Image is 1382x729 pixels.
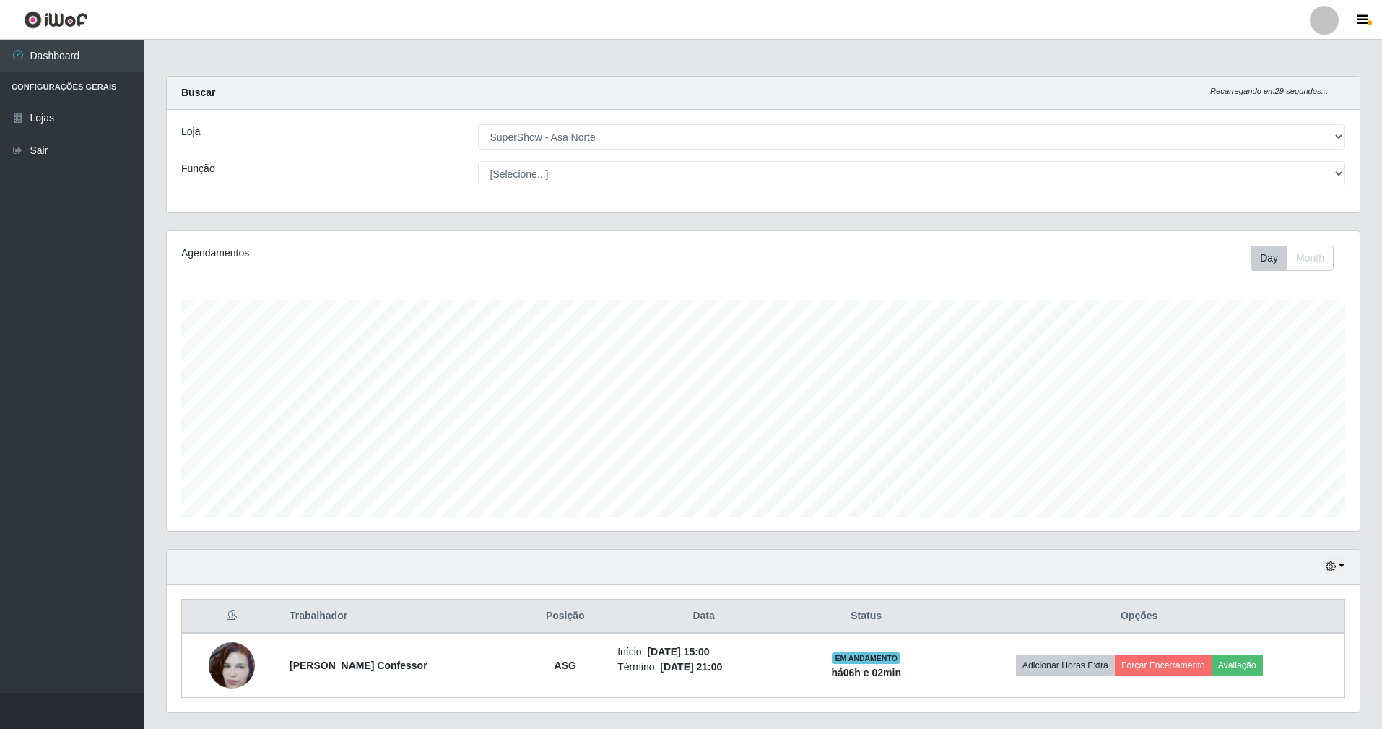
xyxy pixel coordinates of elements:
[209,624,255,707] img: 1753985413727.jpeg
[1210,87,1328,95] i: Recarregando em 29 segundos...
[647,646,709,657] time: [DATE] 15:00
[1212,655,1263,676] button: Avaliação
[1251,246,1287,271] button: Day
[181,161,215,176] label: Função
[521,600,609,634] th: Posição
[660,661,722,673] time: [DATE] 21:00
[617,644,790,660] li: Início:
[24,11,88,29] img: CoreUI Logo
[832,652,900,664] span: EM ANDAMENTO
[617,660,790,675] li: Término:
[609,600,799,634] th: Data
[181,87,215,98] strong: Buscar
[1251,246,1334,271] div: First group
[181,124,200,139] label: Loja
[281,600,521,634] th: Trabalhador
[290,660,427,671] strong: [PERSON_NAME] Confessor
[1115,655,1212,676] button: Forçar Encerramento
[181,246,653,261] div: Agendamentos
[1287,246,1334,271] button: Month
[555,660,576,671] strong: ASG
[1016,655,1115,676] button: Adicionar Horas Extra
[934,600,1344,634] th: Opções
[831,667,901,678] strong: há 06 h e 02 min
[799,600,934,634] th: Status
[1251,246,1345,271] div: Toolbar with button groups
